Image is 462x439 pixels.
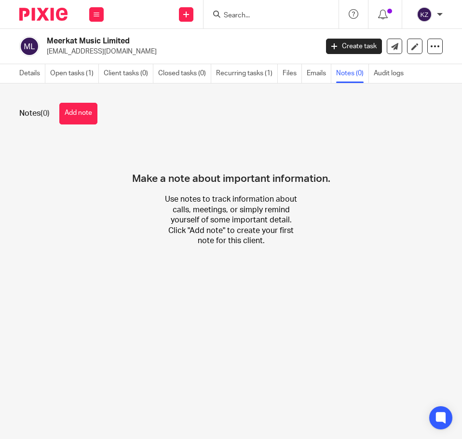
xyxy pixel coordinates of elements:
h1: Notes [19,109,50,119]
img: svg%3E [19,36,40,56]
a: Files [283,64,302,83]
h2: Meerkat Music Limited [47,36,258,46]
a: Details [19,64,45,83]
a: Recurring tasks (1) [216,64,278,83]
a: Open tasks (1) [50,64,99,83]
span: (0) [41,110,50,117]
button: Add note [59,103,97,124]
img: Pixie [19,8,68,21]
img: svg%3E [417,7,432,22]
a: Create task [326,39,382,54]
a: Audit logs [374,64,408,83]
a: Emails [307,64,331,83]
input: Search [223,12,310,20]
a: Notes (0) [336,64,369,83]
p: [EMAIL_ADDRESS][DOMAIN_NAME] [47,47,312,56]
a: Closed tasks (0) [158,64,211,83]
h4: Make a note about important information. [132,139,330,185]
a: Client tasks (0) [104,64,153,83]
p: Use notes to track information about calls, meetings, or simply remind yourself of some important... [161,194,302,246]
